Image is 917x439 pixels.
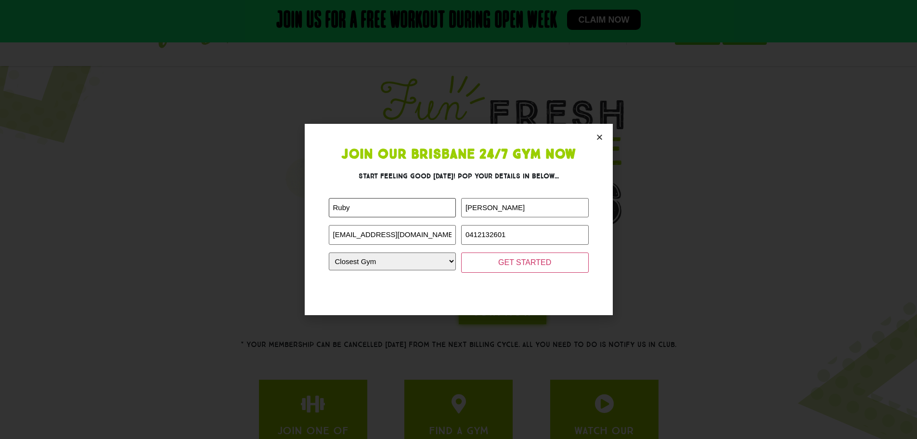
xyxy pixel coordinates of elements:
h1: Join Our Brisbane 24/7 Gym Now [329,148,589,161]
input: Email [329,225,456,245]
h3: Start feeling good [DATE]! Pop your details in below... [329,171,589,181]
a: Close [596,133,603,141]
input: PHONE [461,225,589,245]
input: FIRST NAME [329,198,456,218]
input: GET STARTED [461,253,589,273]
input: LAST NAME [461,198,589,218]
